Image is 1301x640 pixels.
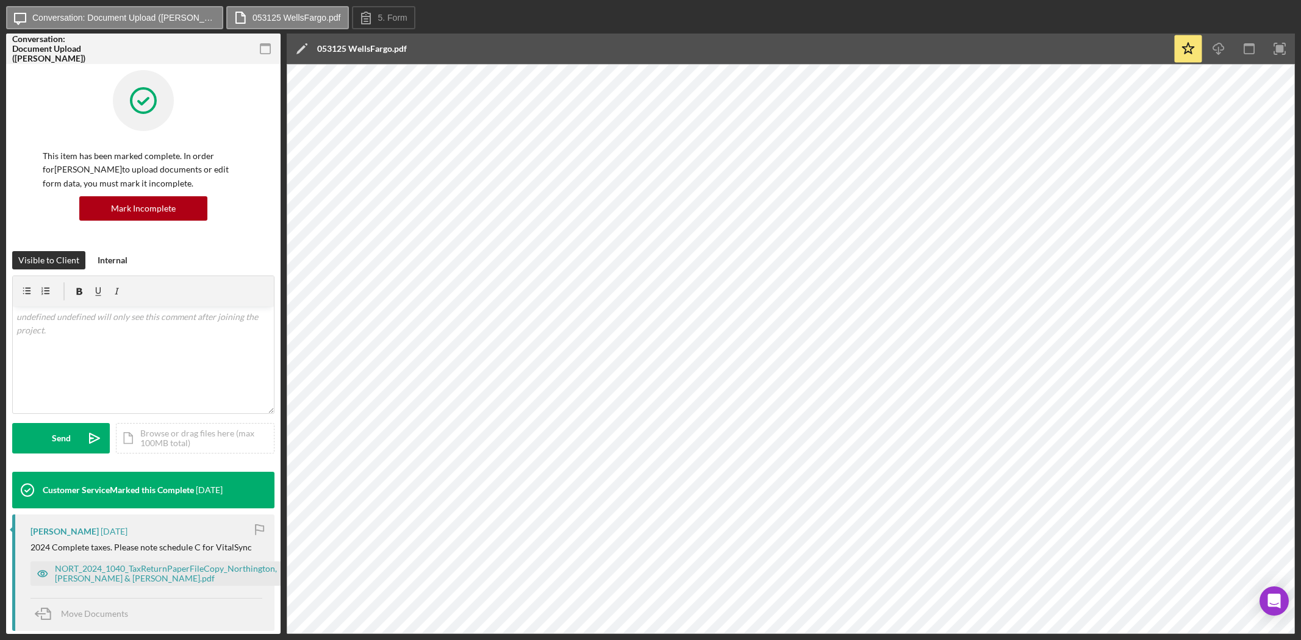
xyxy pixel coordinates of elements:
[12,34,98,63] div: Conversation: Document Upload ([PERSON_NAME])
[52,423,71,453] div: Send
[91,251,134,269] button: Internal
[79,196,207,221] button: Mark Incomplete
[30,561,307,586] button: NORT_2024_1040_TaxReturnPaperFileCopy_Northington, [PERSON_NAME] & [PERSON_NAME].pdf
[18,251,79,269] div: Visible to Client
[30,599,140,629] button: Move Documents
[61,608,128,619] span: Move Documents
[378,13,407,23] label: 5. Form
[43,149,244,190] p: This item has been marked complete. In order for [PERSON_NAME] to upload documents or edit form d...
[30,527,99,536] div: [PERSON_NAME]
[30,542,252,552] div: 2024 Complete taxes. Please note schedule C for VitalSync
[253,13,341,23] label: 053125 WellsFargo.pdf
[101,527,127,536] time: 2025-08-25 22:51
[12,251,85,269] button: Visible to Client
[352,6,415,29] button: 5. Form
[55,564,277,583] div: NORT_2024_1040_TaxReturnPaperFileCopy_Northington, [PERSON_NAME] & [PERSON_NAME].pdf
[32,13,215,23] label: Conversation: Document Upload ([PERSON_NAME])
[111,196,176,221] div: Mark Incomplete
[43,485,194,495] div: Customer Service Marked this Complete
[196,485,223,495] time: 2025-08-25 23:21
[98,251,127,269] div: Internal
[317,44,407,54] div: 053125 WellsFargo.pdf
[226,6,349,29] button: 053125 WellsFargo.pdf
[1260,586,1289,616] div: Open Intercom Messenger
[12,423,110,453] button: Send
[6,6,223,29] button: Conversation: Document Upload ([PERSON_NAME])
